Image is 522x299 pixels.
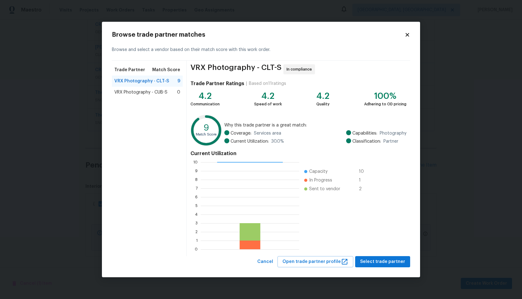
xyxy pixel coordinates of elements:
[196,133,217,136] text: Match Score
[352,138,381,145] span: Classification:
[190,150,406,157] h4: Current Utilization
[231,138,269,145] span: Current Utilization:
[195,204,198,207] text: 5
[316,93,330,99] div: 4.2
[244,80,249,87] div: |
[195,221,198,225] text: 3
[190,80,244,87] h4: Trade Partner Ratings
[257,258,273,266] span: Cancel
[352,130,377,136] span: Capabilities:
[359,168,369,175] span: 10
[359,186,369,192] span: 2
[114,67,145,73] span: Trade Partner
[195,169,198,172] text: 9
[195,230,198,233] text: 2
[112,39,410,61] div: Browse and select a vendor based on their match score with this work order.
[316,101,330,107] div: Quality
[277,256,353,268] button: Open trade partner profile
[286,66,314,72] span: In compliance
[231,130,251,136] span: Coverage:
[177,89,180,95] span: 0
[114,89,167,95] span: VRX Photography - CUB-S
[364,93,406,99] div: 100%
[255,256,276,268] button: Cancel
[114,78,169,84] span: VRX Photography - CLT-S
[195,177,198,181] text: 8
[355,256,410,268] button: Select trade partner
[309,168,327,175] span: Capacity
[309,186,340,192] span: Sent to vendor
[224,122,406,128] span: Why this trade partner is a great match:
[364,101,406,107] div: Adhering to OD pricing
[254,130,281,136] span: Services area
[190,101,220,107] div: Communication
[249,80,286,87] div: Based on 11 ratings
[190,93,220,99] div: 4.2
[254,93,282,99] div: 4.2
[360,258,405,266] span: Select trade partner
[152,67,180,73] span: Match Score
[383,138,398,145] span: Partner
[190,64,282,74] span: VRX Photography - CLT-S
[195,195,198,199] text: 6
[193,160,198,164] text: 10
[112,32,405,38] h2: Browse trade partner matches
[282,258,348,266] span: Open trade partner profile
[204,123,209,132] text: 9
[359,177,369,183] span: 1
[195,247,198,251] text: 0
[196,186,198,190] text: 7
[309,177,332,183] span: In Progress
[195,212,198,216] text: 4
[196,238,198,242] text: 1
[380,130,406,136] span: Photography
[254,101,282,107] div: Speed of work
[271,138,284,145] span: 30.0 %
[177,78,180,84] span: 9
